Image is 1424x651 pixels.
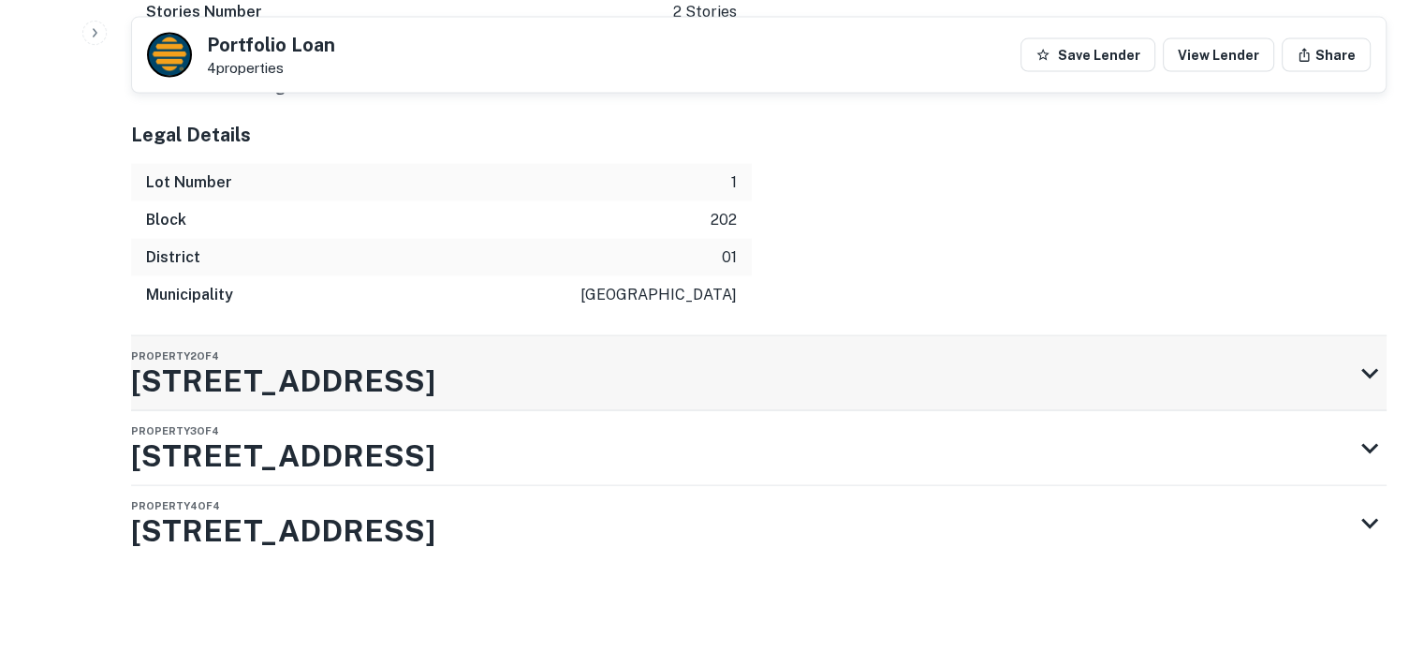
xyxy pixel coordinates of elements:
[580,284,737,306] p: [GEOGRAPHIC_DATA]
[207,60,335,77] p: 4 properties
[673,1,737,23] p: 2 stories
[1282,38,1371,72] button: Share
[131,359,435,404] h3: [STREET_ADDRESS]
[131,121,752,149] h5: Legal Details
[731,171,737,194] p: 1
[131,411,1387,486] div: Property3of4[STREET_ADDRESS]
[131,500,220,511] span: Property 4 of 4
[131,486,1387,561] div: Property4of4[STREET_ADDRESS]
[711,209,737,231] p: 202
[146,1,262,23] h6: Stories Number
[146,209,186,231] h6: Block
[146,171,232,194] h6: Lot Number
[131,509,435,554] h3: [STREET_ADDRESS]
[131,336,1387,411] div: Property2of4[STREET_ADDRESS]
[722,246,737,269] p: 01
[207,36,335,54] h5: Portfolio Loan
[131,425,219,436] span: Property 3 of 4
[131,434,435,479] h3: [STREET_ADDRESS]
[131,350,219,362] span: Property 2 of 4
[1020,38,1155,72] button: Save Lender
[1330,501,1424,591] iframe: Chat Widget
[146,284,233,306] h6: Municipality
[146,246,200,269] h6: District
[1163,38,1274,72] a: View Lender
